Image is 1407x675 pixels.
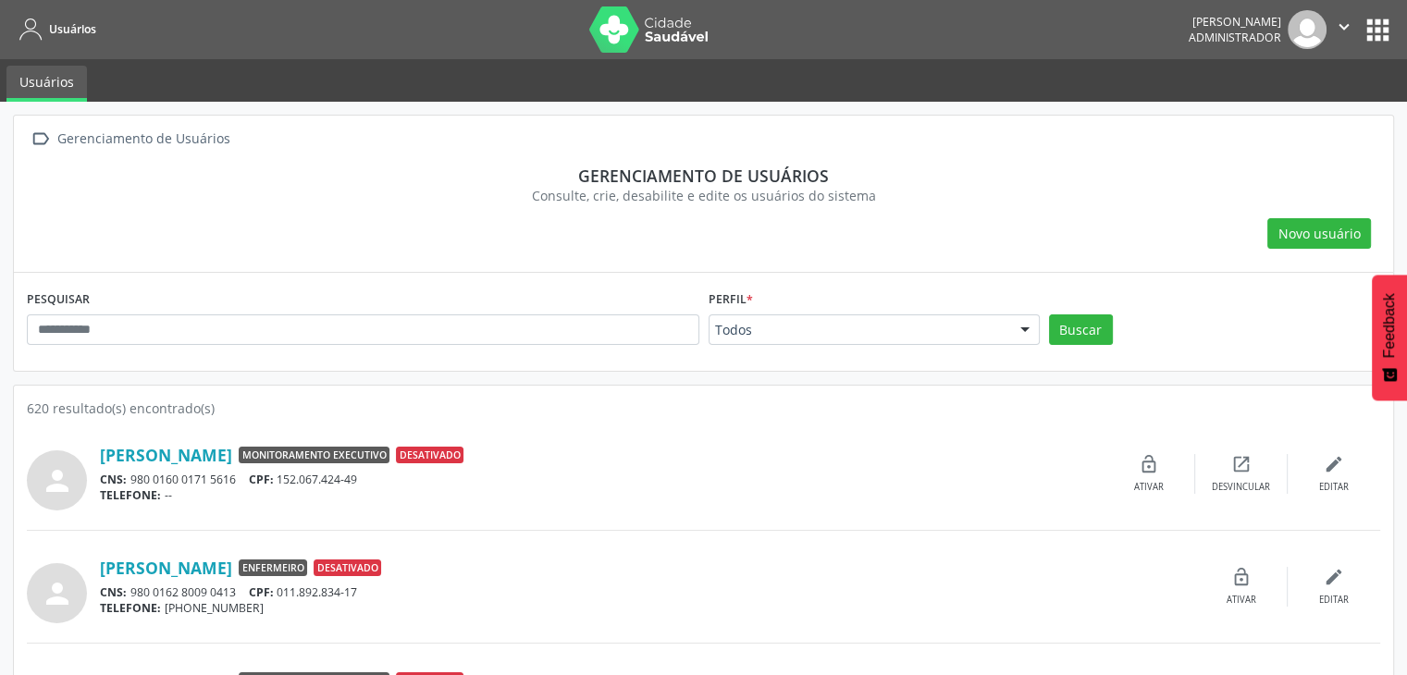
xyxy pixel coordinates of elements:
span: CNS: [100,472,127,487]
i: person [41,577,74,610]
div: Editar [1319,481,1349,494]
a: Usuários [13,14,96,44]
span: CNS: [100,584,127,600]
i: lock_open [1139,454,1159,474]
span: Administrador [1189,30,1281,45]
div: Ativar [1227,594,1256,607]
span: Desativado [314,559,381,576]
button: Novo usuário [1267,218,1371,250]
img: img [1288,10,1327,49]
div: 620 resultado(s) encontrado(s) [27,399,1380,418]
a: [PERSON_NAME] [100,558,232,578]
i:  [27,126,54,153]
span: CPF: [249,584,274,600]
div: 980 0160 0171 5616 152.067.424-49 [100,472,1103,487]
div: Gerenciamento de usuários [40,166,1367,186]
label: Perfil [709,286,753,314]
i:  [1334,17,1354,37]
div: Editar [1319,594,1349,607]
a:  Gerenciamento de Usuários [27,126,233,153]
button: Buscar [1049,314,1113,346]
div: Ativar [1134,481,1164,494]
div: -- [100,487,1103,503]
div: Consulte, crie, desabilite e edite os usuários do sistema [40,186,1367,205]
i: edit [1324,454,1344,474]
span: CPF: [249,472,274,487]
button: apps [1362,14,1394,46]
span: Enfermeiro [239,559,307,576]
button: Feedback - Mostrar pesquisa [1372,275,1407,400]
button:  [1327,10,1362,49]
span: Usuários [49,21,96,37]
a: Usuários [6,66,87,102]
div: 980 0162 8009 0413 011.892.834-17 [100,584,1195,600]
div: [PERSON_NAME] [1189,14,1281,30]
span: Todos [715,321,1002,339]
span: Novo usuário [1278,224,1361,243]
span: TELEFONE: [100,487,161,503]
div: [PHONE_NUMBER] [100,600,1195,616]
label: PESQUISAR [27,286,90,314]
i: lock_open [1231,567,1252,587]
i: edit [1324,567,1344,587]
div: Gerenciamento de Usuários [54,126,233,153]
span: Feedback [1381,293,1398,358]
a: [PERSON_NAME] [100,445,232,465]
i: open_in_new [1231,454,1252,474]
span: TELEFONE: [100,600,161,616]
div: Desvincular [1212,481,1270,494]
span: Monitoramento Executivo [239,447,389,463]
i: person [41,464,74,497]
span: Desativado [396,447,463,463]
